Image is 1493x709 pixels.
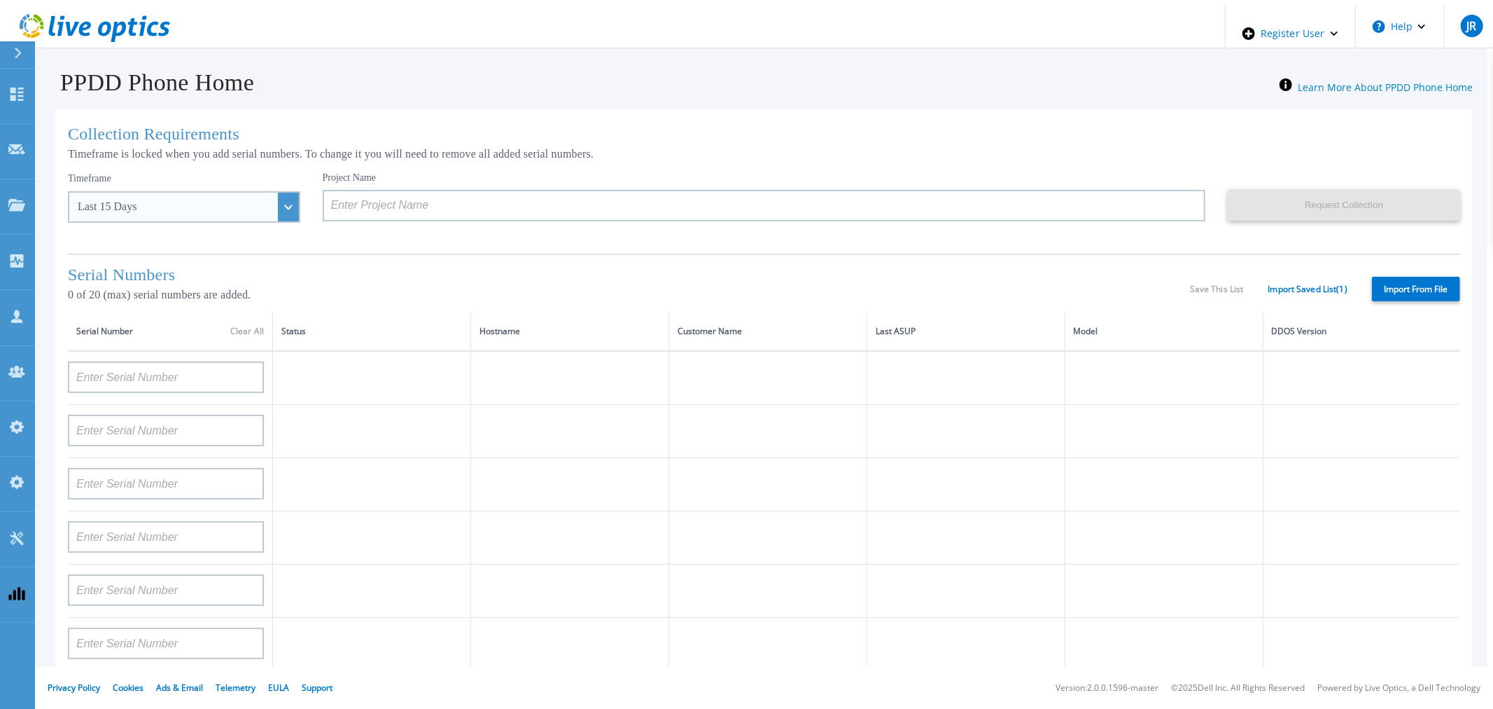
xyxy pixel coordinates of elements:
div: Last 15 Days [78,200,275,213]
div: Serial Number [76,324,264,339]
label: Timeframe [68,173,111,184]
th: Hostname [470,312,668,351]
input: Enter Serial Number [68,415,264,446]
span: JR [1466,20,1476,32]
a: Cookies [113,682,143,694]
a: Privacy Policy [48,682,100,694]
a: Telemetry [216,682,255,694]
p: 0 of 20 (max) serial numbers are added. [68,289,1190,301]
input: Enter Serial Number [68,468,264,500]
a: Import Saved List ( 1 ) [1268,284,1347,294]
a: Learn More About PPDD Phone Home [1298,81,1473,94]
a: Support [302,682,332,694]
input: Enter Serial Number [68,628,264,659]
div: Register User [1226,6,1355,62]
label: Project Name [323,173,377,183]
th: Last ASUP [867,312,1065,351]
label: Import From File [1372,277,1460,301]
th: DDOS Version [1263,312,1460,351]
a: Ads & Email [156,682,203,694]
input: Enter Serial Number [68,574,264,606]
h1: Serial Numbers [68,266,1190,284]
input: Enter Serial Number [68,521,264,553]
li: © 2025 Dell Inc. All Rights Reserved [1171,684,1305,693]
li: Powered by Live Optics, a Dell Technology [1317,684,1480,693]
p: Timeframe is locked when you add serial numbers. To change it you will need to remove all added s... [68,148,1460,160]
a: EULA [268,682,289,694]
th: Customer Name [668,312,867,351]
button: Request Collection [1228,189,1460,221]
li: Version: 2.0.0.1596-master [1056,684,1158,693]
button: Help [1356,6,1443,48]
th: Status [273,312,471,351]
h1: Collection Requirements [68,125,1460,144]
th: Model [1065,312,1263,351]
h1: PPDD Phone Home [41,69,254,96]
input: Enter Project Name [323,190,1206,221]
input: Enter Serial Number [68,362,264,393]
